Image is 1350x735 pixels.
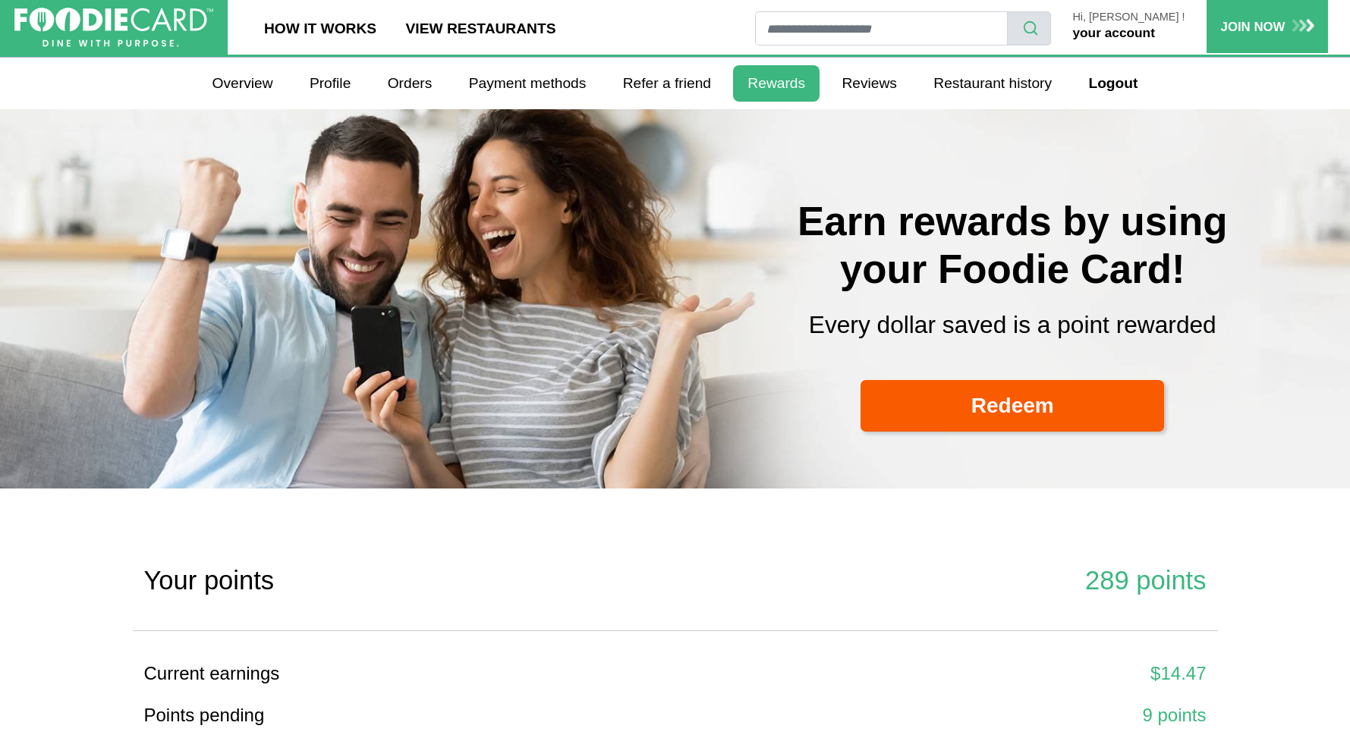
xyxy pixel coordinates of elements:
[827,65,911,102] a: Reviews
[755,11,1008,46] input: restaurant search
[144,702,664,729] div: Points pending
[1072,11,1185,24] p: Hi, [PERSON_NAME] !
[197,65,287,102] a: Overview
[687,197,1339,294] h2: Earn rewards by using your Foodie Card!
[687,561,1207,601] div: 289 points
[861,380,1164,432] a: Redeem
[1007,11,1051,46] button: search
[1074,65,1152,102] a: Logout
[919,65,1066,102] a: Restaurant history
[144,660,664,687] div: Current earnings
[144,561,664,601] div: Your points
[455,65,601,102] a: Payment methods
[609,65,726,102] a: Refer a friend
[687,307,1339,344] p: Every dollar saved is a point rewarded
[14,8,213,48] img: FoodieCard; Eat, Drink, Save, Donate
[373,65,447,102] a: Orders
[733,65,820,102] a: Rewards
[687,660,1207,687] div: $14.47
[1072,25,1154,40] a: your account
[295,65,366,102] a: Profile
[687,702,1207,729] div: 9 points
